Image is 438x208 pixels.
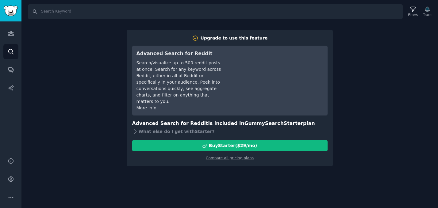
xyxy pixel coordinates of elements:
div: Filters [408,13,418,17]
div: What else do I get with Starter ? [132,127,328,136]
iframe: YouTube video player [231,50,323,96]
div: Search/visualize up to 500 reddit posts at once. Search for any keyword across Reddit, either in ... [136,60,223,105]
div: Buy Starter ($ 29 /mo ) [209,142,257,149]
a: More info [136,105,156,110]
a: Compare all pricing plans [206,156,254,160]
img: GummySearch logo [4,6,18,16]
input: Search Keyword [28,4,403,19]
div: Upgrade to use this feature [201,35,268,41]
h3: Advanced Search for Reddit is included in plan [132,120,328,127]
button: BuyStarter($29/mo) [132,140,328,151]
h3: Advanced Search for Reddit [136,50,223,58]
span: GummySearch Starter [244,120,303,126]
